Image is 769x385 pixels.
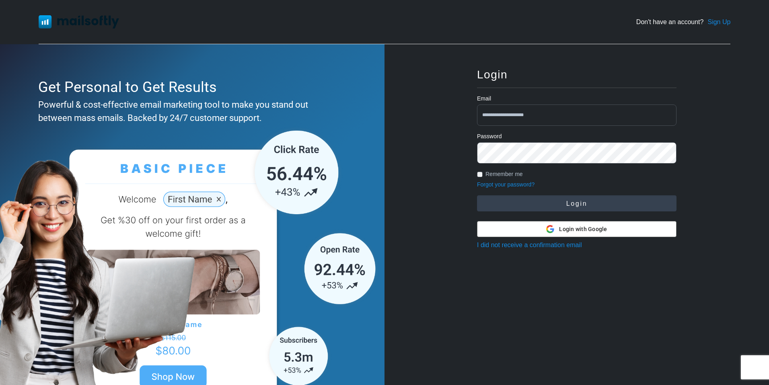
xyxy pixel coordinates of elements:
[707,17,730,27] a: Sign Up
[636,17,731,27] div: Don't have an account?
[477,68,508,81] span: Login
[477,195,676,211] button: Login
[38,98,343,125] div: Powerful & cost-effective email marketing tool to make you stand out between mass emails. Backed ...
[485,170,523,178] label: Remember me
[39,15,119,28] img: Mailsoftly
[477,132,502,141] label: Password
[477,221,676,237] button: Login with Google
[477,181,535,188] a: Forgot your password?
[559,225,607,233] span: Login with Google
[38,76,343,98] div: Get Personal to Get Results
[477,94,491,103] label: Email
[477,242,582,248] a: I did not receive a confirmation email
